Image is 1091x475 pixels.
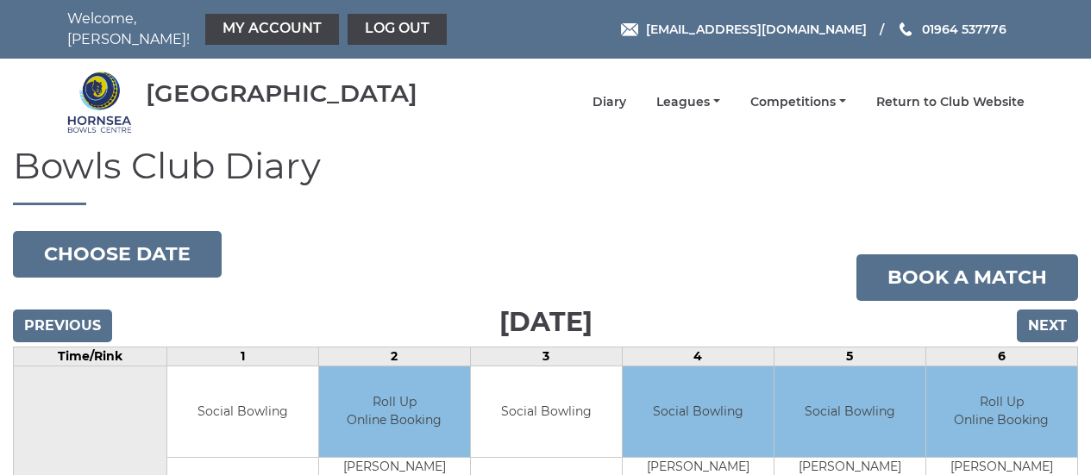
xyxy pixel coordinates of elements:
[622,347,774,366] td: 4
[470,347,622,366] td: 3
[348,14,447,45] a: Log out
[67,9,451,50] nav: Welcome, [PERSON_NAME]!
[623,366,774,457] td: Social Bowling
[646,22,867,37] span: [EMAIL_ADDRESS][DOMAIN_NAME]
[621,23,638,36] img: Email
[656,94,720,110] a: Leagues
[897,20,1006,39] a: Phone us 01964 537776
[856,254,1078,301] a: Book a match
[471,366,622,457] td: Social Bowling
[67,70,132,134] img: Hornsea Bowls Centre
[925,347,1077,366] td: 6
[167,366,318,457] td: Social Bowling
[621,20,867,39] a: Email [EMAIL_ADDRESS][DOMAIN_NAME]
[774,366,925,457] td: Social Bowling
[318,347,470,366] td: 2
[900,22,912,36] img: Phone us
[14,347,167,366] td: Time/Rink
[166,347,318,366] td: 1
[319,366,470,457] td: Roll Up Online Booking
[926,366,1077,457] td: Roll Up Online Booking
[146,80,417,107] div: [GEOGRAPHIC_DATA]
[13,231,222,278] button: Choose date
[205,14,339,45] a: My Account
[593,94,626,110] a: Diary
[13,146,1078,205] h1: Bowls Club Diary
[876,94,1025,110] a: Return to Club Website
[922,22,1006,37] span: 01964 537776
[750,94,846,110] a: Competitions
[1017,309,1078,342] input: Next
[13,309,112,342] input: Previous
[774,347,925,366] td: 5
